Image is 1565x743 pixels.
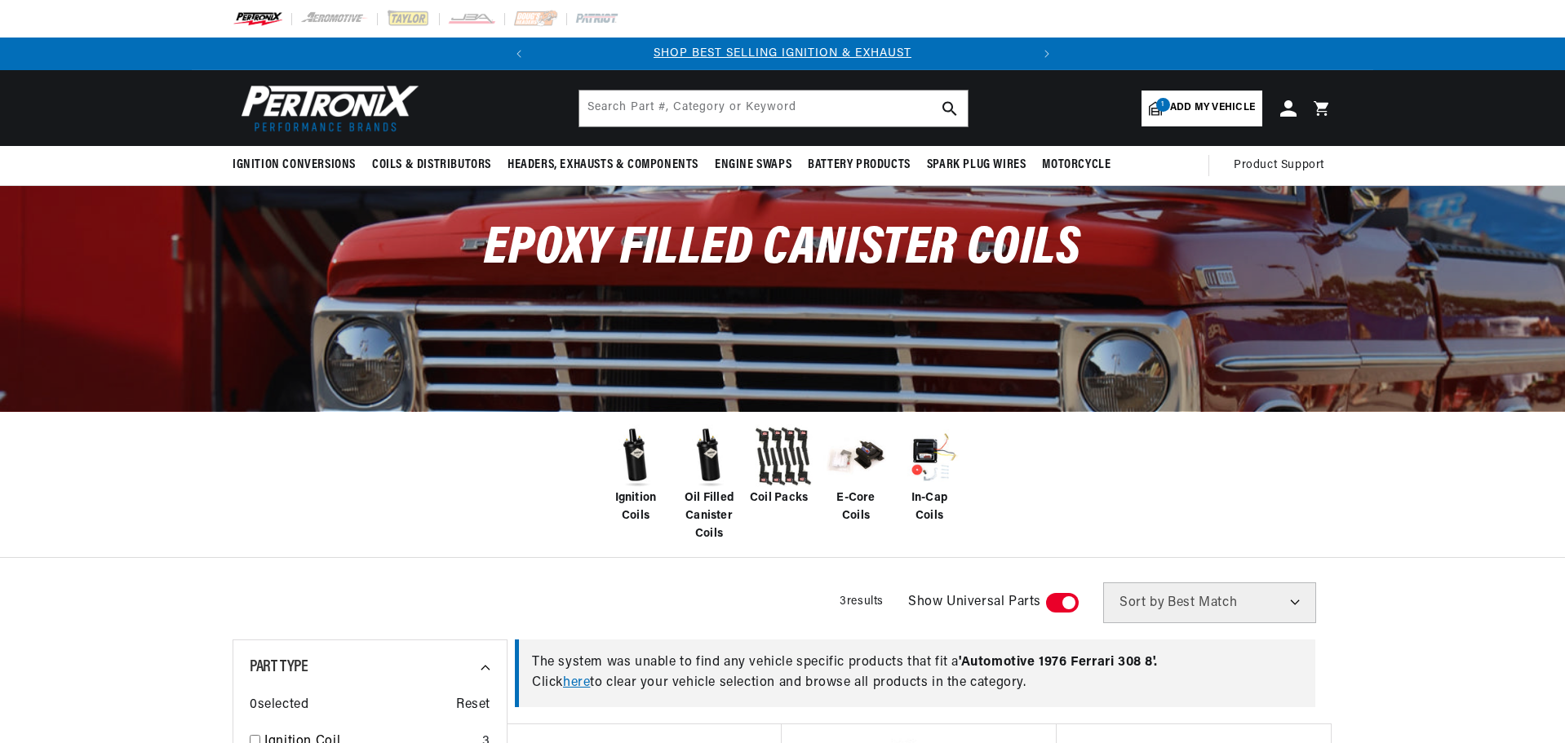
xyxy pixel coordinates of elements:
[364,146,499,184] summary: Coils & Distributors
[535,45,1031,63] div: Announcement
[676,424,742,489] img: Oil Filled Canister Coils
[823,489,889,526] span: E-Core Coils
[932,91,968,126] button: search button
[1103,582,1316,623] select: Sort by
[603,424,668,526] a: Ignition Coils Ignition Coils
[800,146,919,184] summary: Battery Products
[250,659,308,675] span: Part Type
[908,592,1041,613] span: Show Universal Parts
[233,80,420,136] img: Pertronix
[715,157,791,174] span: Engine Swaps
[808,157,911,174] span: Battery Products
[563,676,590,689] a: here
[603,489,668,526] span: Ignition Coils
[1042,157,1111,174] span: Motorcycle
[1034,146,1119,184] summary: Motorcycle
[1156,98,1170,112] span: 1
[484,223,1080,276] span: Epoxy Filled Canister Coils
[750,424,815,489] img: Coil Packs
[840,595,884,608] span: 3 results
[503,38,535,70] button: Translation missing: en.sections.announcements.previous_announcement
[456,695,490,716] span: Reset
[233,146,364,184] summary: Ignition Conversions
[919,146,1035,184] summary: Spark Plug Wires
[897,424,962,489] img: In-Cap Coils
[535,45,1031,63] div: 1 of 2
[927,157,1026,174] span: Spark Plug Wires
[603,424,668,489] img: Ignition Coils
[750,424,815,507] a: Coil Packs Coil Packs
[676,489,742,544] span: Oil Filled Canister Coils
[233,157,356,174] span: Ignition Conversions
[676,424,742,544] a: Oil Filled Canister Coils Oil Filled Canister Coils
[897,424,962,526] a: In-Cap Coils In-Cap Coils
[372,157,491,174] span: Coils & Distributors
[1170,100,1255,116] span: Add my vehicle
[508,157,698,174] span: Headers, Exhausts & Components
[750,489,808,507] span: Coil Packs
[897,489,962,526] span: In-Cap Coils
[1142,91,1262,126] a: 1Add my vehicle
[515,639,1315,707] div: The system was unable to find any vehicle specific products that fit a Click to clear your vehicl...
[1234,157,1324,175] span: Product Support
[823,424,889,489] img: E-Core Coils
[823,424,889,526] a: E-Core Coils E-Core Coils
[1119,596,1164,609] span: Sort by
[654,47,911,60] a: SHOP BEST SELLING IGNITION & EXHAUST
[1031,38,1063,70] button: Translation missing: en.sections.announcements.next_announcement
[579,91,968,126] input: Search Part #, Category or Keyword
[959,656,1157,669] span: ' Automotive 1976 Ferrari 308 8 '.
[1234,146,1332,185] summary: Product Support
[250,695,308,716] span: 0 selected
[192,38,1373,70] slideshow-component: Translation missing: en.sections.announcements.announcement_bar
[499,146,707,184] summary: Headers, Exhausts & Components
[707,146,800,184] summary: Engine Swaps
